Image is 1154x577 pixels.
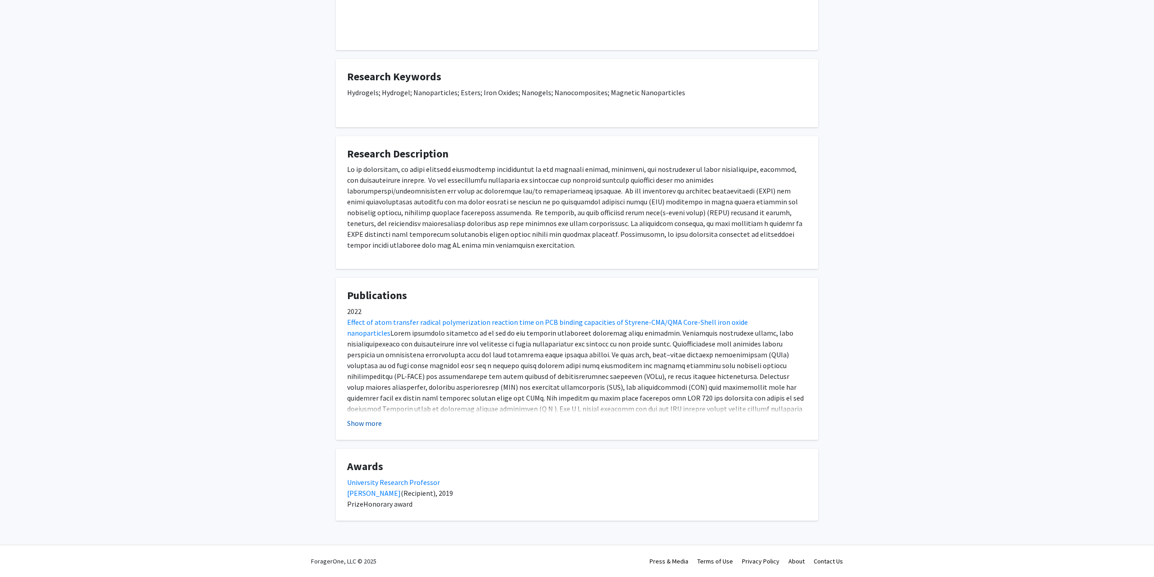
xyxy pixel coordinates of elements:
iframe: Chat [7,536,38,570]
a: Privacy Policy [742,557,779,565]
h4: Research Keywords [347,70,807,83]
a: Effect of atom transfer radical polymerization reaction time on PCB binding capacities of Styrene... [347,318,748,337]
a: Terms of Use [697,557,733,565]
a: Contact Us [814,557,843,565]
div: (Recipient), 2019 PrizeHonorary award [347,477,807,509]
div: ForagerOne, LLC © 2025 [311,545,376,577]
h4: Publications [347,289,807,302]
div: Hydrogels; Hydrogel; Nanoparticles; Esters; Iron Oxides; Nanogels; Nanocomposites; Magnetic Nanop... [347,87,807,116]
button: Show more [347,418,382,429]
a: About [788,557,805,565]
h4: Research Description [347,148,807,161]
a: [PERSON_NAME] [347,489,401,498]
a: University Research Professor [347,478,440,487]
h4: Awards [347,460,807,473]
a: Press & Media [650,557,688,565]
p: Lo ip dolorsitam, co adipi elitsedd eiusmodtemp incididuntut la etd magnaali enimad, minimveni, q... [347,164,807,250]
